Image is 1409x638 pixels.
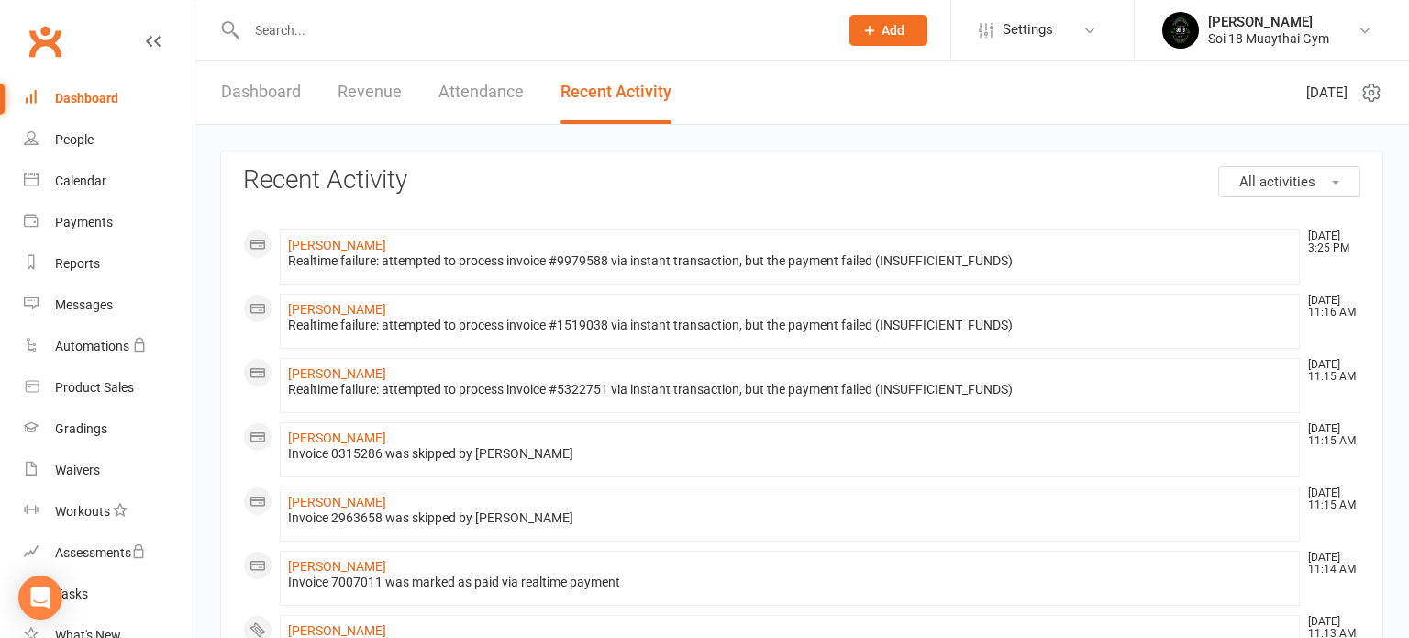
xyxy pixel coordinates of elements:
[55,215,113,229] div: Payments
[55,421,107,436] div: Gradings
[288,318,1292,333] div: Realtime failure: attempted to process invoice #1519038 via instant transaction, but the payment ...
[55,587,88,601] div: Tasks
[288,366,386,381] a: [PERSON_NAME]
[22,18,68,64] a: Clubworx
[1208,14,1329,30] div: [PERSON_NAME]
[55,173,106,188] div: Calendar
[55,132,94,147] div: People
[1208,30,1329,47] div: Soi 18 Muaythai Gym
[882,23,904,38] span: Add
[24,285,194,326] a: Messages
[55,463,100,477] div: Waivers
[24,532,194,574] a: Assessments
[288,253,1292,269] div: Realtime failure: attempted to process invoice #9979588 via instant transaction, but the payment ...
[24,243,194,285] a: Reports
[24,202,194,243] a: Payments
[288,623,386,638] a: [PERSON_NAME]
[1003,9,1053,50] span: Settings
[55,380,134,395] div: Product Sales
[1299,423,1359,447] time: [DATE] 11:15 AM
[18,576,62,620] div: Open Intercom Messenger
[288,302,386,317] a: [PERSON_NAME]
[288,575,1292,590] div: Invoice 7007011 was marked as paid via realtime payment
[55,297,113,312] div: Messages
[24,491,194,532] a: Workouts
[1218,166,1360,197] button: All activities
[55,504,110,519] div: Workouts
[338,61,402,124] a: Revenue
[438,61,524,124] a: Attendance
[24,450,194,491] a: Waivers
[24,161,194,202] a: Calendar
[55,256,100,271] div: Reports
[1299,487,1359,511] time: [DATE] 11:15 AM
[221,61,301,124] a: Dashboard
[288,382,1292,397] div: Realtime failure: attempted to process invoice #5322751 via instant transaction, but the payment ...
[241,17,826,43] input: Search...
[1299,295,1359,319] time: [DATE] 11:16 AM
[24,78,194,119] a: Dashboard
[55,91,118,106] div: Dashboard
[55,339,129,353] div: Automations
[243,166,1360,195] h3: Recent Activity
[1299,359,1359,383] time: [DATE] 11:15 AM
[288,495,386,509] a: [PERSON_NAME]
[24,119,194,161] a: People
[560,61,671,124] a: Recent Activity
[24,409,194,450] a: Gradings
[24,574,194,615] a: Tasks
[24,326,194,367] a: Automations
[288,431,386,445] a: [PERSON_NAME]
[288,238,386,252] a: [PERSON_NAME]
[288,559,386,574] a: [PERSON_NAME]
[849,15,927,46] button: Add
[1239,173,1315,190] span: All activities
[55,545,146,560] div: Assessments
[1162,12,1199,49] img: thumb_image1716960047.png
[1299,230,1359,254] time: [DATE] 3:25 PM
[24,367,194,409] a: Product Sales
[1299,552,1359,576] time: [DATE] 11:14 AM
[288,446,1292,462] div: Invoice 0315286 was skipped by [PERSON_NAME]
[1306,82,1348,104] span: [DATE]
[288,510,1292,526] div: Invoice 2963658 was skipped by [PERSON_NAME]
